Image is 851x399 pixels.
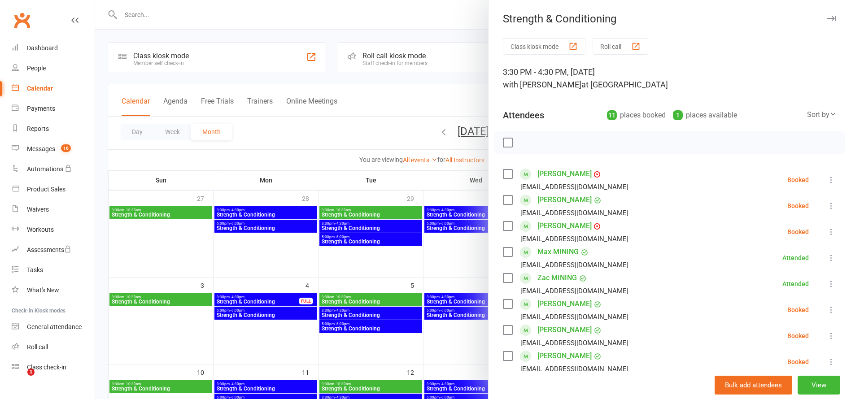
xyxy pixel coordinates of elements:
a: [PERSON_NAME] [537,167,592,181]
a: [PERSON_NAME] [537,349,592,363]
button: Bulk add attendees [715,376,792,395]
button: Class kiosk mode [503,38,585,55]
a: Calendar [12,78,95,99]
div: Booked [787,307,809,313]
a: Zac MINING [537,271,577,285]
div: [EMAIL_ADDRESS][DOMAIN_NAME] [520,311,628,323]
div: Booked [787,359,809,365]
div: Attendees [503,109,544,121]
div: Tasks [27,266,43,273]
div: Calendar [27,85,53,92]
div: What's New [27,286,59,294]
span: at [GEOGRAPHIC_DATA] [581,80,668,89]
a: [PERSON_NAME] [537,323,592,337]
div: [EMAIL_ADDRESS][DOMAIN_NAME] [520,285,628,297]
span: with [PERSON_NAME] [503,80,581,89]
iframe: Intercom live chat [9,369,31,390]
a: Waivers [12,199,95,220]
div: [EMAIL_ADDRESS][DOMAIN_NAME] [520,181,628,193]
a: Dashboard [12,38,95,58]
div: Payments [27,105,55,112]
a: Product Sales [12,179,95,199]
div: Automations [27,165,63,173]
a: What's New [12,280,95,300]
div: places booked [607,109,666,121]
a: Messages 16 [12,139,95,159]
a: Max MINING [537,245,579,259]
div: 1 [673,110,683,120]
a: Payments [12,99,95,119]
div: Reports [27,125,49,132]
div: Waivers [27,206,49,213]
button: View [798,376,840,395]
a: Assessments [12,240,95,260]
div: Roll call [27,343,48,351]
div: [EMAIL_ADDRESS][DOMAIN_NAME] [520,259,628,271]
div: Dashboard [27,44,58,52]
div: Booked [787,333,809,339]
div: Attended [782,281,809,287]
a: [PERSON_NAME] [537,219,592,233]
a: [PERSON_NAME] [537,297,592,311]
div: People [27,65,46,72]
div: Class check-in [27,364,66,371]
div: [EMAIL_ADDRESS][DOMAIN_NAME] [520,363,628,375]
a: Clubworx [11,9,33,31]
a: People [12,58,95,78]
div: Strength & Conditioning [489,13,851,25]
span: 16 [61,144,71,152]
div: Product Sales [27,186,65,193]
div: places available [673,109,737,121]
a: Automations [12,159,95,179]
div: [EMAIL_ADDRESS][DOMAIN_NAME] [520,233,628,245]
div: Workouts [27,226,54,233]
div: [EMAIL_ADDRESS][DOMAIN_NAME] [520,207,628,219]
a: General attendance kiosk mode [12,317,95,337]
a: Tasks [12,260,95,280]
div: 3:30 PM - 4:30 PM, [DATE] [503,66,837,91]
div: Sort by [807,109,837,121]
div: 11 [607,110,617,120]
div: Booked [787,203,809,209]
span: 1 [27,369,35,376]
div: Assessments [27,246,71,253]
div: [EMAIL_ADDRESS][DOMAIN_NAME] [520,337,628,349]
a: Reports [12,119,95,139]
a: [PERSON_NAME] [537,193,592,207]
button: Roll call [593,38,648,55]
a: Workouts [12,220,95,240]
div: Booked [787,177,809,183]
div: General attendance [27,323,82,330]
div: Booked [787,229,809,235]
div: Messages [27,145,55,152]
div: Attended [782,255,809,261]
a: Class kiosk mode [12,357,95,377]
a: Roll call [12,337,95,357]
